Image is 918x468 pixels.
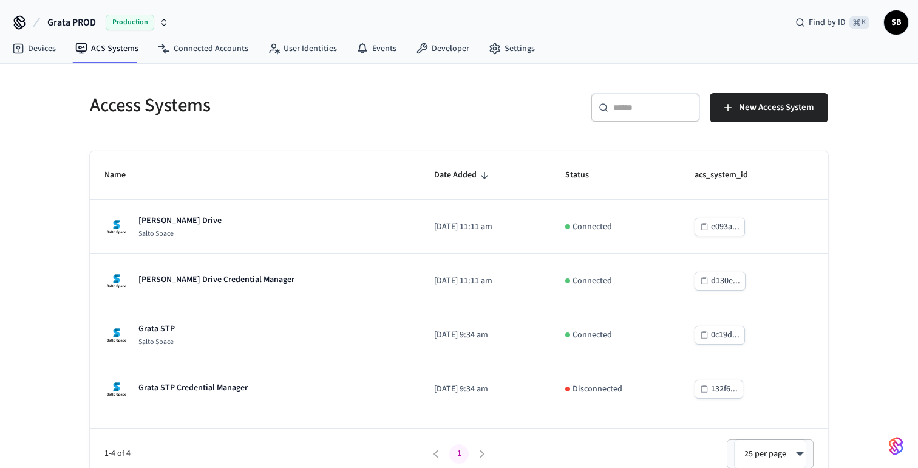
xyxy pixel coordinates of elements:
a: Developer [406,38,479,60]
p: Salto Space [138,337,175,347]
span: 1-4 of 4 [104,447,424,460]
img: SeamLogoGradient.69752ec5.svg [889,436,903,456]
a: User Identities [258,38,347,60]
span: ⌘ K [849,16,869,29]
span: Grata PROD [47,15,96,30]
img: Salto Space Logo [104,269,129,293]
div: e093a... [711,219,739,235]
img: Salto Space Logo [104,323,129,347]
img: Salto Space Logo [104,215,129,239]
p: [DATE] 9:34 am [434,383,536,396]
p: Grata STP Credential Manager [138,382,248,394]
span: acs_system_id [695,166,764,185]
button: SB [884,10,908,35]
table: sticky table [90,151,828,416]
p: [DATE] 11:11 am [434,221,536,233]
div: 132f6... [711,382,738,397]
a: Events [347,38,406,60]
div: 0c19d... [711,328,739,343]
button: e093a... [695,218,745,236]
p: [PERSON_NAME] Drive [138,215,222,227]
button: New Access System [710,93,828,122]
span: SB [885,12,907,33]
button: 0c19d... [695,326,745,345]
p: Salto Space [138,229,222,239]
span: Date Added [434,166,492,185]
span: Name [104,166,141,185]
p: Connected [573,329,612,342]
p: Connected [573,275,612,287]
p: Connected [573,221,612,233]
p: [DATE] 9:34 am [434,329,536,342]
button: page 1 [449,444,469,464]
a: Devices [2,38,66,60]
span: Status [565,166,605,185]
div: Find by ID⌘ K [786,12,879,33]
nav: pagination navigation [424,444,494,464]
span: New Access System [739,100,814,115]
div: d130e... [711,274,740,289]
span: Production [106,15,154,30]
p: Grata STP [138,323,175,335]
h5: Access Systems [90,93,452,118]
p: [PERSON_NAME] Drive Credential Manager [138,274,294,286]
span: Find by ID [809,16,846,29]
button: d130e... [695,272,746,291]
p: [DATE] 11:11 am [434,275,536,287]
button: 132f6... [695,380,743,399]
a: Settings [479,38,545,60]
img: Salto Space Logo [104,377,129,401]
a: ACS Systems [66,38,148,60]
p: Disconnected [573,383,622,396]
a: Connected Accounts [148,38,258,60]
